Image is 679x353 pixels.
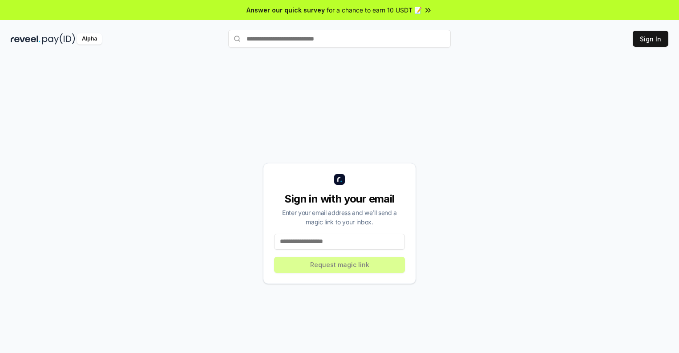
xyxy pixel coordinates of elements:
[77,33,102,45] div: Alpha
[274,208,405,227] div: Enter your email address and we’ll send a magic link to your inbox.
[327,5,422,15] span: for a chance to earn 10 USDT 📝
[334,174,345,185] img: logo_small
[274,192,405,206] div: Sign in with your email
[633,31,668,47] button: Sign In
[247,5,325,15] span: Answer our quick survey
[11,33,40,45] img: reveel_dark
[42,33,75,45] img: pay_id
